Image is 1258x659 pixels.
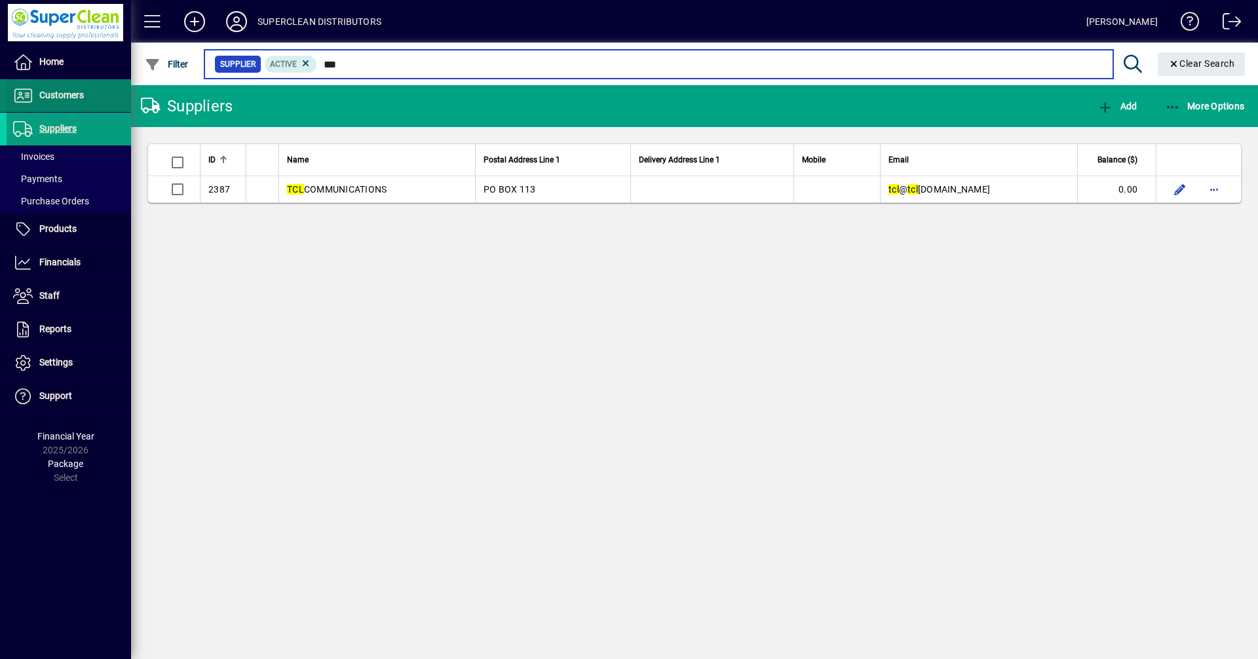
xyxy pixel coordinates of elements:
[639,153,720,167] span: Delivery Address Line 1
[1168,58,1235,69] span: Clear Search
[13,174,62,184] span: Payments
[1170,179,1191,200] button: Edit
[270,60,297,69] span: Active
[39,56,64,67] span: Home
[39,223,77,234] span: Products
[907,184,918,195] em: tcl
[484,153,560,167] span: Postal Address Line 1
[142,52,192,76] button: Filter
[287,153,467,167] div: Name
[39,257,81,267] span: Financials
[287,153,309,167] span: Name
[208,153,238,167] div: ID
[265,56,317,73] mat-chip: Activation Status: Active
[7,168,131,190] a: Payments
[39,390,72,401] span: Support
[1204,179,1225,200] button: More options
[888,153,1069,167] div: Email
[141,96,233,117] div: Suppliers
[1086,153,1149,167] div: Balance ($)
[1094,94,1140,118] button: Add
[208,153,216,167] span: ID
[7,313,131,346] a: Reports
[1158,52,1246,76] button: Clear
[39,357,73,367] span: Settings
[287,184,387,195] span: COMMUNICATIONS
[208,184,230,195] span: 2387
[7,145,131,168] a: Invoices
[216,10,257,33] button: Profile
[48,459,83,469] span: Package
[257,11,381,32] div: SUPERCLEAN DISTRIBUTORS
[174,10,216,33] button: Add
[888,153,909,167] span: Email
[220,58,256,71] span: Supplier
[39,90,84,100] span: Customers
[1213,3,1242,45] a: Logout
[1086,11,1158,32] div: [PERSON_NAME]
[7,213,131,246] a: Products
[888,184,899,195] em: tcl
[1162,94,1248,118] button: More Options
[39,324,71,334] span: Reports
[802,153,872,167] div: Mobile
[13,196,89,206] span: Purchase Orders
[7,280,131,312] a: Staff
[1171,3,1200,45] a: Knowledge Base
[1097,153,1137,167] span: Balance ($)
[1097,101,1137,111] span: Add
[7,46,131,79] a: Home
[287,184,304,195] em: TCL
[484,184,536,195] span: PO BOX 113
[37,431,94,442] span: Financial Year
[13,151,54,162] span: Invoices
[802,153,826,167] span: Mobile
[7,79,131,112] a: Customers
[1077,176,1156,202] td: 0.00
[7,347,131,379] a: Settings
[7,246,131,279] a: Financials
[7,380,131,413] a: Support
[7,190,131,212] a: Purchase Orders
[39,123,77,134] span: Suppliers
[888,184,990,195] span: @ [DOMAIN_NAME]
[39,290,60,301] span: Staff
[145,59,189,69] span: Filter
[1165,101,1245,111] span: More Options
